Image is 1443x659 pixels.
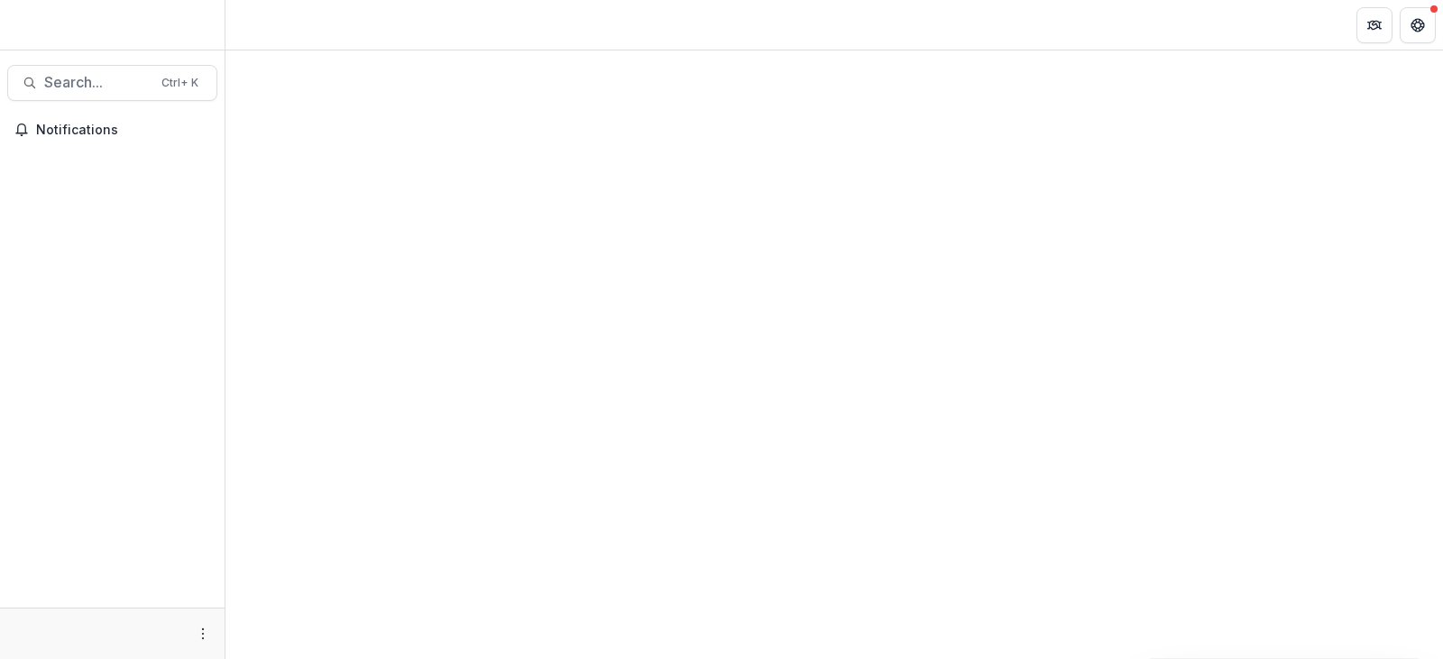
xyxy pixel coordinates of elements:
[36,123,210,138] span: Notifications
[192,623,214,645] button: More
[233,12,309,38] nav: breadcrumb
[1400,7,1436,43] button: Get Help
[7,115,217,144] button: Notifications
[7,65,217,101] button: Search...
[44,74,151,91] span: Search...
[1356,7,1392,43] button: Partners
[158,73,202,93] div: Ctrl + K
